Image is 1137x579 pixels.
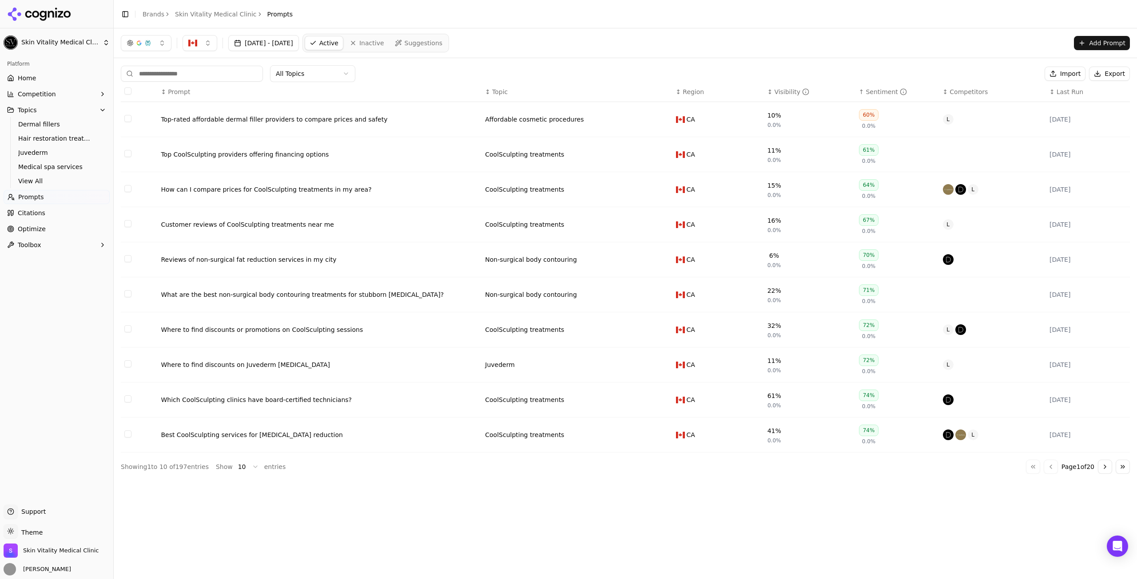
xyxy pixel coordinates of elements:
[767,391,781,400] div: 61%
[143,10,293,19] nav: breadcrumb
[767,216,781,225] div: 16%
[4,103,110,117] button: Topics
[687,255,695,264] span: CA
[161,220,478,229] div: Customer reviews of CoolSculpting treatments near me
[124,290,131,297] button: Select row 129
[124,255,131,262] button: Select row 76
[18,507,46,516] span: Support
[4,544,99,558] button: Open organization switcher
[943,429,954,440] img: dermapure
[485,150,564,159] a: CoolSculpting treatments
[676,432,685,438] img: CA flag
[4,57,110,71] div: Platform
[481,82,672,102] th: Topic
[15,146,99,159] a: Juvederm
[124,220,131,227] button: Select row 148
[767,111,781,120] div: 10%
[943,87,1042,96] div: ↕Competitors
[862,228,876,235] span: 0.0%
[1107,536,1128,557] div: Open Intercom Messenger
[161,430,478,439] div: Best CoolSculpting services for [MEDICAL_DATA] reduction
[1050,255,1126,264] div: [DATE]
[20,565,71,573] span: [PERSON_NAME]
[359,39,384,47] span: Inactive
[955,324,966,335] img: dermapure
[405,39,443,47] span: Suggestions
[345,36,389,50] a: Inactive
[859,425,879,436] div: 74%
[485,220,564,229] a: CoolSculpting treatments
[774,87,809,96] div: Visibility
[161,115,478,124] a: Top-rated affordable dermal filler providers to compare prices and safety
[161,325,478,334] div: Where to find discounts or promotions on CoolSculpting sessions
[4,206,110,220] a: Citations
[862,298,876,305] span: 0.0%
[767,146,781,155] div: 11%
[687,115,695,124] span: CA
[862,368,876,375] span: 0.0%
[4,222,110,236] a: Optimize
[18,177,95,185] span: View All
[855,82,939,102] th: sentiment
[305,36,343,50] a: Active
[319,39,338,47] span: Active
[485,255,577,264] div: Non-surgical body contouring
[687,150,695,159] span: CA
[161,395,478,404] a: Which CoolSculpting clinics have board-certified technicians?
[676,291,685,298] img: CA flag
[767,192,781,199] span: 0.0%
[862,158,876,165] span: 0.0%
[767,332,781,339] span: 0.0%
[968,429,978,440] span: L
[943,114,954,125] span: L
[18,225,46,233] span: Optimize
[1050,325,1126,334] div: [DATE]
[161,255,478,264] a: Reviews of non-surgical fat reduction services in my city
[4,238,110,252] button: Toolbox
[676,151,685,158] img: CA flag
[676,87,760,96] div: ↕Region
[676,221,685,228] img: CA flag
[4,35,18,50] img: Skin Vitality Medical Clinic
[767,286,781,295] div: 22%
[862,438,876,445] span: 0.0%
[767,87,852,96] div: ↕Visibility
[687,360,695,369] span: CA
[161,150,478,159] div: Top CoolSculpting providers offering financing options
[764,82,855,102] th: brandMentionRate
[485,290,577,299] a: Non-surgical body contouring
[157,82,481,102] th: Prompt
[485,430,564,439] a: CoolSculpting treatments
[4,563,71,575] button: Open user button
[1050,150,1126,159] div: [DATE]
[143,11,164,18] a: Brands
[767,227,781,234] span: 0.0%
[676,186,685,193] img: CA flag
[1050,290,1126,299] div: [DATE]
[161,360,478,369] a: Where to find discounts on Juvederm [MEDICAL_DATA]
[18,240,41,249] span: Toolbox
[485,395,564,404] div: CoolSculpting treatments
[216,462,233,471] span: Show
[124,395,131,402] button: Select row 93
[18,193,44,201] span: Prompts
[859,354,879,366] div: 72%
[485,185,564,194] a: CoolSculpting treatments
[485,87,668,96] div: ↕Topic
[485,360,515,369] a: Juvederm
[866,87,906,96] div: Sentiment
[687,325,695,334] span: CA
[18,529,43,536] span: Theme
[862,263,876,270] span: 0.0%
[485,115,584,124] a: Affordable cosmetic procedures
[943,359,954,370] span: L
[18,90,56,98] span: Competition
[161,290,478,299] a: What are the best non-surgical body contouring treatments for stubborn [MEDICAL_DATA]?
[15,175,99,187] a: View All
[943,184,954,195] img: spamedica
